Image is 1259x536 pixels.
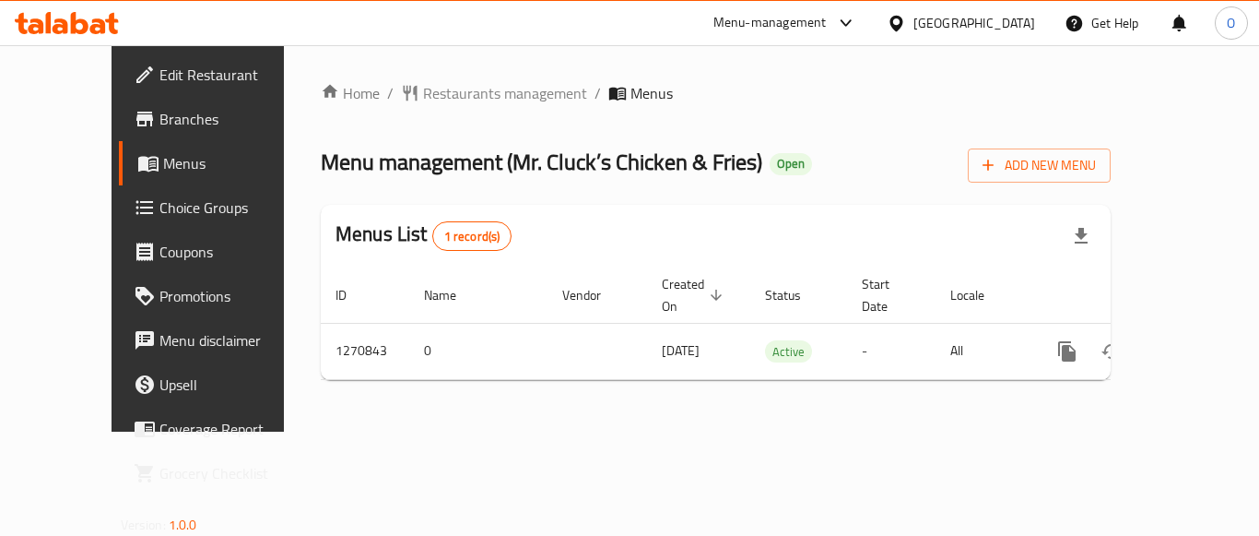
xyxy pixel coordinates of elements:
a: Menu disclaimer [119,318,322,363]
a: Grocery Checklist [119,451,322,495]
div: Open [770,153,812,175]
span: Upsell [159,374,307,396]
span: Open [770,156,812,172]
div: [GEOGRAPHIC_DATA] [913,13,1035,33]
span: Promotions [159,285,307,307]
td: 1270843 [321,323,409,379]
a: Promotions [119,274,322,318]
div: Menu-management [713,12,827,34]
span: Start Date [862,273,913,317]
a: Choice Groups [119,185,322,230]
span: Menus [630,82,673,104]
span: Restaurants management [423,82,587,104]
table: enhanced table [321,268,1237,380]
span: Menu management ( Mr. Cluck’s Chicken & Fries ) [321,141,762,183]
span: 1 record(s) [433,228,512,245]
span: Coverage Report [159,418,307,440]
td: All [935,323,1030,379]
div: Export file [1059,214,1103,258]
span: Status [765,284,825,306]
td: - [847,323,935,379]
span: Active [765,341,812,363]
span: Created On [662,273,728,317]
td: 0 [409,323,547,379]
span: Branches [159,108,307,130]
div: Total records count [432,221,512,251]
a: Restaurants management [401,82,587,104]
button: Change Status [1089,329,1134,374]
span: O [1227,13,1235,33]
span: Grocery Checklist [159,462,307,484]
span: [DATE] [662,339,700,363]
a: Coverage Report [119,407,322,451]
li: / [594,82,601,104]
h2: Menus List [335,220,512,251]
span: Edit Restaurant [159,64,307,86]
span: Add New Menu [982,154,1096,177]
span: Name [424,284,480,306]
button: more [1045,329,1089,374]
span: Choice Groups [159,197,307,219]
span: ID [335,284,371,306]
a: Branches [119,97,322,141]
th: Actions [1030,268,1237,324]
div: Active [765,340,812,363]
span: Locale [950,284,1008,306]
span: Menus [163,152,307,174]
a: Menus [119,141,322,185]
button: Add New Menu [968,149,1111,183]
span: Vendor [562,284,625,306]
nav: breadcrumb [321,82,1111,104]
span: Coupons [159,241,307,263]
a: Home [321,82,380,104]
li: / [387,82,394,104]
a: Coupons [119,230,322,274]
a: Upsell [119,363,322,407]
a: Edit Restaurant [119,53,322,97]
span: Menu disclaimer [159,329,307,351]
